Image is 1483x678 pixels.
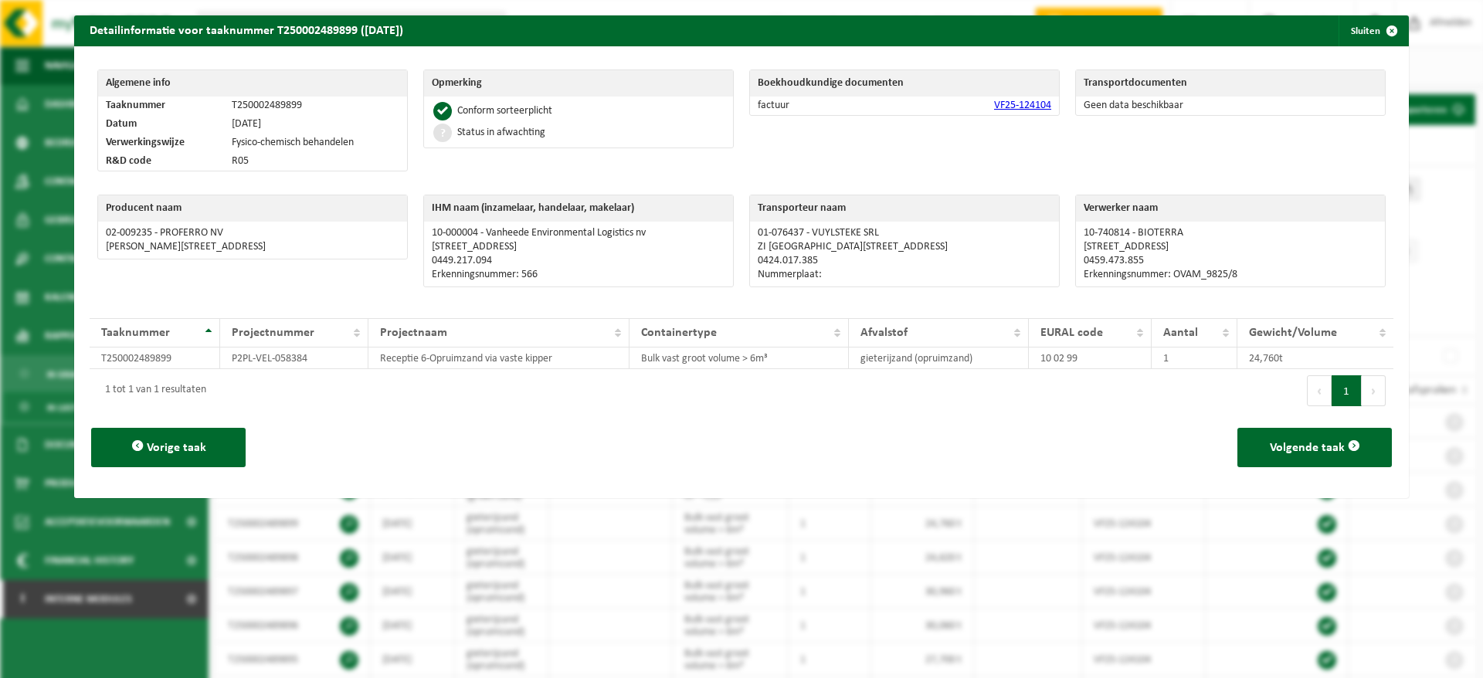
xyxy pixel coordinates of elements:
[74,15,419,45] h2: Detailinformatie voor taaknummer T250002489899 ([DATE])
[1084,241,1377,253] p: [STREET_ADDRESS]
[1040,327,1103,339] span: EURAL code
[457,106,552,117] div: Conform sorteerplicht
[424,70,733,97] th: Opmerking
[630,347,848,369] td: Bulk vast groot volume > 6m³
[1076,97,1385,115] td: Geen data beschikbaar
[106,227,399,239] p: 02-009235 - PROFERRO NV
[97,377,206,405] div: 1 tot 1 van 1 resultaten
[98,97,224,115] td: Taaknummer
[1076,195,1385,222] th: Verwerker naam
[432,255,725,267] p: 0449.217.094
[98,134,224,152] td: Verwerkingswijze
[224,115,407,134] td: [DATE]
[106,241,399,253] p: [PERSON_NAME][STREET_ADDRESS]
[1084,227,1377,239] p: 10-740814 - BIOTERRA
[457,127,545,138] div: Status in afwachting
[750,70,1059,97] th: Boekhoudkundige documenten
[1332,375,1362,406] button: 1
[1084,255,1377,267] p: 0459.473.855
[90,347,220,369] td: T250002489899
[758,241,1051,253] p: ZI [GEOGRAPHIC_DATA][STREET_ADDRESS]
[1249,327,1337,339] span: Gewicht/Volume
[98,70,407,97] th: Algemene info
[98,152,224,171] td: R&D code
[1339,15,1407,46] button: Sluiten
[432,241,725,253] p: [STREET_ADDRESS]
[1029,347,1152,369] td: 10 02 99
[424,195,733,222] th: IHM naam (inzamelaar, handelaar, makelaar)
[101,327,170,339] span: Taaknummer
[1307,375,1332,406] button: Previous
[232,327,314,339] span: Projectnummer
[1152,347,1237,369] td: 1
[380,327,447,339] span: Projectnaam
[1237,428,1392,467] button: Volgende taak
[758,255,1051,267] p: 0424.017.385
[224,134,407,152] td: Fysico-chemisch behandelen
[220,347,368,369] td: P2PL-VEL-058384
[1362,375,1386,406] button: Next
[1270,442,1345,454] span: Volgende taak
[1237,347,1393,369] td: 24,760t
[750,97,871,115] td: factuur
[98,115,224,134] td: Datum
[368,347,630,369] td: Receptie 6-Opruimzand via vaste kipper
[1076,70,1349,97] th: Transportdocumenten
[91,428,246,467] button: Vorige taak
[994,100,1051,111] a: VF25-124104
[224,97,407,115] td: T250002489899
[860,327,908,339] span: Afvalstof
[641,327,717,339] span: Containertype
[1163,327,1198,339] span: Aantal
[1084,269,1377,281] p: Erkenningsnummer: OVAM_9825/8
[750,195,1059,222] th: Transporteur naam
[224,152,407,171] td: R05
[98,195,407,222] th: Producent naam
[432,227,725,239] p: 10-000004 - Vanheede Environmental Logistics nv
[758,269,1051,281] p: Nummerplaat:
[147,442,206,454] span: Vorige taak
[758,227,1051,239] p: 01-076437 - VUYLSTEKE SRL
[432,269,725,281] p: Erkenningsnummer: 566
[849,347,1030,369] td: gieterijzand (opruimzand)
